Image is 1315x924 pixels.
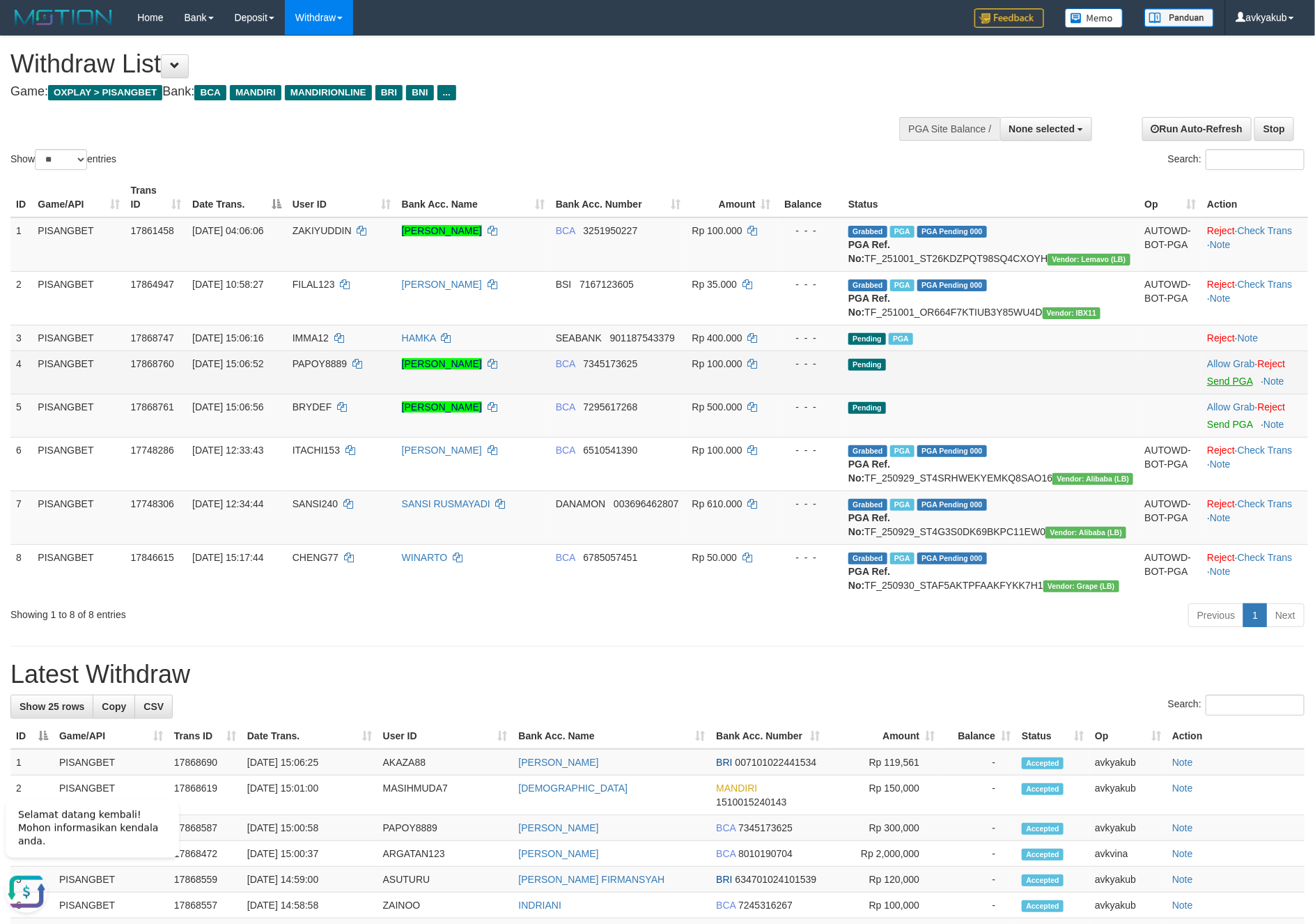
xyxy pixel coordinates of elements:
span: MANDIRI [230,85,281,100]
td: [DATE] 15:01:00 [242,776,378,815]
label: Show entries [10,149,116,170]
a: Run Auto-Refresh [1142,117,1252,141]
span: Selamat datang kembali! Mohon informasikan kendala anda. [18,13,158,50]
span: [DATE] 04:06:06 [192,225,263,236]
span: Accepted [1022,823,1064,835]
span: · [1207,401,1257,413]
th: Date Trans.: activate to sort column descending [187,178,287,217]
span: SANSI240 [293,498,338,509]
b: PGA Ref. No: [848,239,890,264]
th: Bank Acc. Number: activate to sort column ascending [550,178,687,217]
span: PGA Pending [917,445,987,457]
input: Search: [1206,149,1305,170]
a: [PERSON_NAME] FIRMANSYAH [519,874,665,885]
span: Vendor URL: https://dashboard.q2checkout.com/secure [1052,473,1133,485]
a: [PERSON_NAME] [519,822,599,833]
span: Accepted [1022,783,1064,795]
td: ARGATAN123 [378,841,513,867]
td: 2 [10,776,54,815]
th: Bank Acc. Name: activate to sort column ascending [396,178,550,217]
td: PAPOY8889 [378,815,513,841]
span: OXPLAY > PISANGBET [48,85,162,100]
td: Rp 300,000 [825,815,940,841]
td: [DATE] 15:00:58 [242,815,378,841]
b: PGA Ref. No: [848,566,890,591]
td: avkyakub [1089,893,1167,918]
td: TF_251001_OR664F7KTIUB3Y85WU4D [843,271,1139,325]
a: SANSI RUSMAYADI [402,498,490,509]
th: ID [10,178,32,217]
span: PGA Pending [917,499,987,511]
div: - - - [782,277,837,291]
input: Search: [1206,695,1305,716]
td: 8 [10,544,32,598]
th: Balance: activate to sort column ascending [940,723,1016,749]
span: 17861458 [131,225,174,236]
span: BCA [556,358,575,369]
td: - [940,893,1016,918]
td: · · [1201,491,1308,544]
span: Vendor URL: https://dashboard.q2checkout.com/secure [1045,527,1126,539]
span: CHENG77 [293,552,339,563]
span: Marked by avksona [890,499,915,511]
span: FILAL123 [293,279,335,290]
td: 3 [10,325,32,351]
td: AUTOWD-BOT-PGA [1139,217,1201,272]
a: Reject [1207,552,1235,563]
span: [DATE] 15:17:44 [192,552,263,563]
a: [PERSON_NAME] [402,358,482,369]
a: Allow Grab [1207,358,1254,369]
span: MANDIRIONLINE [285,85,372,100]
a: Note [1210,566,1231,577]
span: Copy 1510015240143 to clipboard [716,796,786,808]
span: BSI [556,279,572,290]
a: Reject [1207,498,1235,509]
td: PISANGBET [32,325,125,351]
span: Rp 35.000 [692,279,738,290]
div: - - - [782,357,837,371]
a: Note [1263,419,1284,430]
td: avkyakub [1089,776,1167,815]
span: PAPOY8889 [293,358,347,369]
div: - - - [782,497,837,511]
th: Op: activate to sort column ascending [1089,723,1167,749]
span: Pending [848,359,886,371]
span: BCA [556,552,575,563]
span: Copy [102,701,126,712]
td: Rp 150,000 [825,776,940,815]
span: Grabbed [848,553,887,564]
th: User ID: activate to sort column ascending [287,178,396,217]
span: Copy 7167123605 to clipboard [579,279,634,290]
span: None selected [1009,123,1075,134]
a: INDRIANI [519,900,561,911]
td: PISANGBET [32,437,125,491]
td: PISANGBET [32,544,125,598]
span: Accepted [1022,757,1064,769]
span: DANAMON [556,498,606,509]
a: Note [1210,239,1231,250]
td: MASIHMUDA7 [378,776,513,815]
span: [DATE] 10:58:27 [192,279,263,290]
a: Reject [1258,401,1286,413]
a: Note [1172,757,1193,768]
a: WINARTO [402,552,448,563]
h1: Latest Withdraw [10,661,1305,688]
a: Stop [1254,117,1294,141]
span: Copy 007101022441534 to clipboard [736,757,817,768]
span: Rp 500.000 [692,401,742,413]
th: Date Trans.: activate to sort column ascending [242,723,378,749]
td: Rp 120,000 [825,867,940,893]
span: Rp 100.000 [692,225,742,236]
span: · [1207,358,1257,369]
span: 17748286 [131,445,174,456]
span: Pending [848,402,886,414]
a: Previous [1188,603,1244,627]
td: 5 [10,394,32,437]
td: Rp 119,561 [825,749,940,776]
th: Op: activate to sort column ascending [1139,178,1201,217]
td: 7 [10,491,32,544]
td: PISANGBET [54,749,169,776]
a: Check Trans [1238,445,1293,456]
span: Copy 7295617268 to clipboard [584,401,638,413]
span: CSV [143,701,164,712]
